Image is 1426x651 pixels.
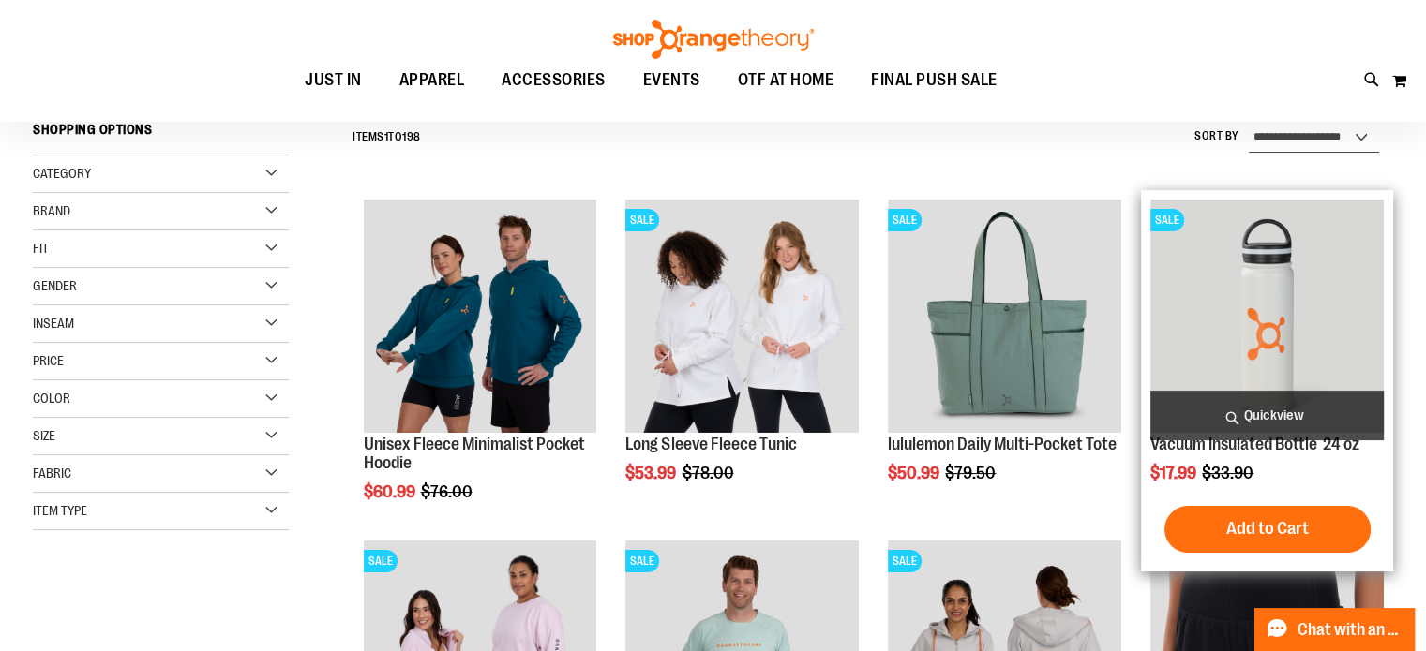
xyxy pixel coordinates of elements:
span: OTF AT HOME [738,59,834,101]
span: Item Type [33,503,87,518]
img: Shop Orangetheory [610,20,817,59]
a: FINAL PUSH SALE [852,59,1016,101]
span: Brand [33,203,70,218]
span: APPAREL [399,59,465,101]
span: Chat with an Expert [1298,621,1403,639]
img: Vacuum Insulated Bottle 24 oz [1150,200,1384,433]
span: SALE [625,550,659,572]
img: Product image for Fleece Long Sleeve [625,200,859,433]
span: 1 [384,130,389,143]
span: FINAL PUSH SALE [871,59,998,101]
span: 198 [402,130,421,143]
a: Product image for Fleece Long SleeveSALE [625,200,859,436]
span: Size [33,428,55,443]
div: product [616,190,868,530]
span: SALE [888,550,922,572]
span: $76.00 [421,482,475,501]
div: product [354,190,607,548]
a: lululemon Daily Multi-Pocket Tote [888,435,1117,453]
a: Quickview [1150,391,1384,440]
a: Long Sleeve Fleece Tunic [625,435,796,453]
span: $53.99 [625,464,679,482]
span: SALE [1150,209,1184,231]
a: Unisex Fleece Minimalist Pocket Hoodie [364,200,597,436]
a: EVENTS [624,59,719,102]
span: Category [33,166,91,181]
img: lululemon Daily Multi-Pocket Tote [888,200,1121,433]
a: APPAREL [381,59,484,102]
strong: Shopping Options [33,113,289,155]
span: Color [33,391,70,406]
span: Price [33,353,64,368]
span: SALE [364,550,398,572]
span: Fabric [33,466,71,481]
img: Unisex Fleece Minimalist Pocket Hoodie [364,200,597,433]
span: $60.99 [364,482,418,501]
span: Gender [33,278,77,293]
div: product [1141,190,1393,571]
span: $17.99 [1150,464,1199,482]
span: $33.90 [1202,464,1256,482]
a: ACCESSORIES [483,59,624,102]
span: $78.00 [682,464,736,482]
span: ACCESSORIES [502,59,606,101]
span: Inseam [33,316,74,331]
span: SALE [625,209,659,231]
span: SALE [888,209,922,231]
button: Add to Cart [1164,506,1371,553]
a: Unisex Fleece Minimalist Pocket Hoodie [364,435,585,472]
a: OTF AT HOME [719,59,853,102]
span: $50.99 [888,464,942,482]
button: Chat with an Expert [1254,608,1416,651]
span: Add to Cart [1226,518,1309,539]
a: Vacuum Insulated Bottle 24 ozSALE [1150,200,1384,436]
a: Vacuum Insulated Bottle 24 oz [1150,435,1359,453]
a: JUST IN [286,59,381,102]
span: $79.50 [945,464,998,482]
span: JUST IN [305,59,362,101]
label: Sort By [1194,128,1239,144]
div: product [878,190,1131,530]
a: lululemon Daily Multi-Pocket ToteSALE [888,200,1121,436]
span: Fit [33,241,49,256]
span: EVENTS [643,59,700,101]
h2: Items to [353,123,421,152]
